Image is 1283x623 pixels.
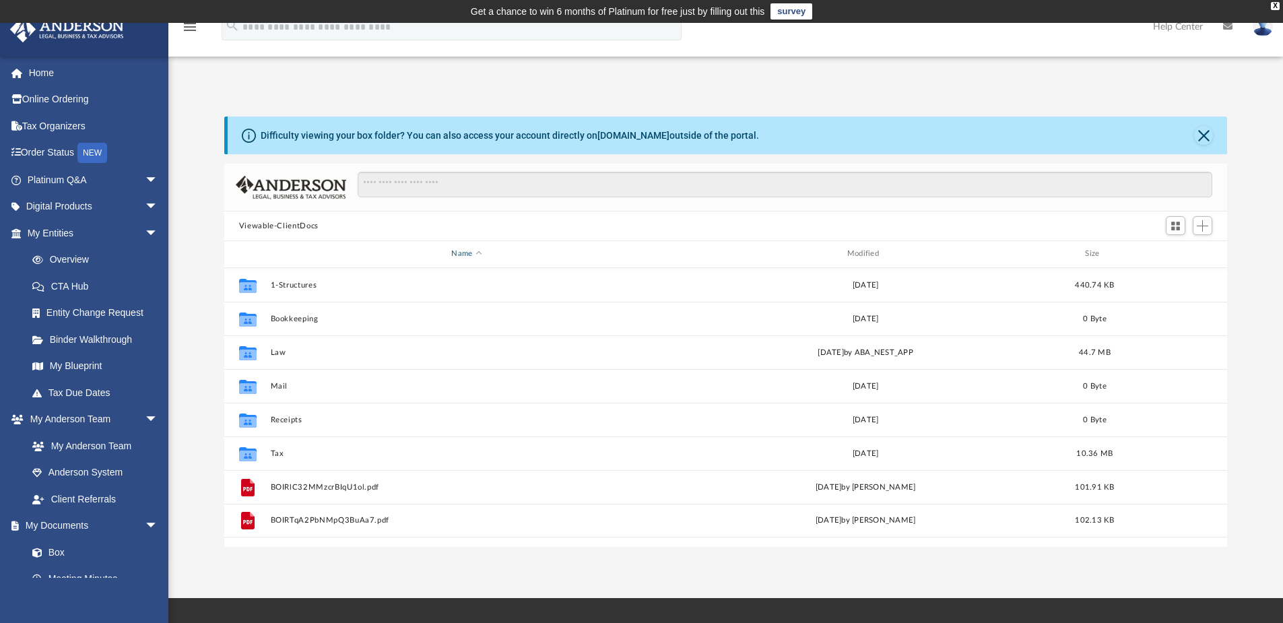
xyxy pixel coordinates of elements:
[224,268,1228,547] div: grid
[669,515,1061,527] div: [DATE] by [PERSON_NAME]
[145,220,172,247] span: arrow_drop_down
[9,59,178,86] a: Home
[270,416,663,424] button: Receipts
[261,129,759,143] div: Difficulty viewing your box folder? You can also access your account directly on outside of the p...
[1075,517,1114,524] span: 102.13 KB
[145,193,172,221] span: arrow_drop_down
[1079,348,1111,356] span: 44.7 MB
[19,273,178,300] a: CTA Hub
[270,516,663,525] button: BOIRTqA2PbNMpQ3BuAa7.pdf
[1127,248,1222,260] div: id
[77,143,107,163] div: NEW
[270,315,663,323] button: Bookkeeping
[669,481,1061,493] div: [DATE] by [PERSON_NAME]
[269,248,663,260] div: Name
[669,346,1061,358] div: [DATE] by ABA_NEST_APP
[770,3,812,20] a: survey
[1166,216,1186,235] button: Switch to Grid View
[19,247,178,273] a: Overview
[19,353,172,380] a: My Blueprint
[270,483,663,492] button: BOIRlC32MMzcrBIqU1ol.pdf
[239,220,319,232] button: Viewable-ClientDocs
[471,3,765,20] div: Get a chance to win 6 months of Platinum for free just by filling out this
[270,449,663,458] button: Tax
[9,193,178,220] a: Digital Productsarrow_drop_down
[1194,126,1213,145] button: Close
[1271,2,1280,10] div: close
[358,172,1212,197] input: Search files and folders
[9,166,178,193] a: Platinum Q&Aarrow_drop_down
[270,281,663,290] button: 1-Structures
[669,279,1061,291] div: [DATE]
[669,380,1061,392] div: [DATE]
[597,130,669,141] a: [DOMAIN_NAME]
[270,382,663,391] button: Mail
[19,432,165,459] a: My Anderson Team
[1075,483,1114,490] span: 101.91 KB
[19,486,172,513] a: Client Referrals
[669,447,1061,459] div: [DATE]
[6,16,128,42] img: Anderson Advisors Platinum Portal
[19,459,172,486] a: Anderson System
[9,406,172,433] a: My Anderson Teamarrow_drop_down
[1083,382,1107,389] span: 0 Byte
[145,166,172,194] span: arrow_drop_down
[669,414,1061,426] div: [DATE]
[1083,416,1107,423] span: 0 Byte
[9,139,178,167] a: Order StatusNEW
[669,248,1062,260] div: Modified
[182,19,198,35] i: menu
[1067,248,1121,260] div: Size
[19,379,178,406] a: Tax Due Dates
[19,300,178,327] a: Entity Change Request
[9,220,178,247] a: My Entitiesarrow_drop_down
[1076,449,1113,457] span: 10.36 MB
[145,513,172,540] span: arrow_drop_down
[230,248,264,260] div: id
[182,26,198,35] a: menu
[1253,17,1273,36] img: User Pic
[9,86,178,113] a: Online Ordering
[669,313,1061,325] div: [DATE]
[1083,315,1107,322] span: 0 Byte
[9,112,178,139] a: Tax Organizers
[1075,281,1114,288] span: 440.74 KB
[145,406,172,434] span: arrow_drop_down
[9,513,172,539] a: My Documentsarrow_drop_down
[19,566,172,593] a: Meeting Minutes
[19,326,178,353] a: Binder Walkthrough
[19,539,165,566] a: Box
[270,348,663,357] button: Law
[225,18,240,33] i: search
[1193,216,1213,235] button: Add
